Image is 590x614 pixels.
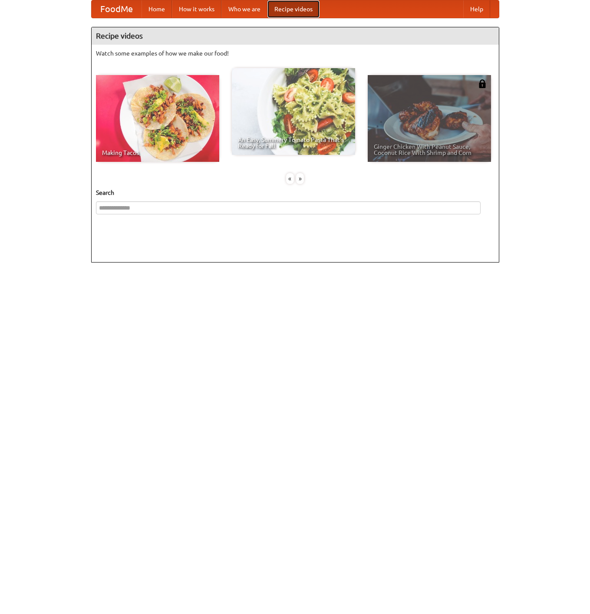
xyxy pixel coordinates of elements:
a: Making Tacos [96,75,219,162]
a: Recipe videos [267,0,320,18]
a: How it works [172,0,221,18]
div: « [286,173,294,184]
a: An Easy, Summery Tomato Pasta That's Ready for Fall [232,68,355,155]
a: FoodMe [92,0,142,18]
span: An Easy, Summery Tomato Pasta That's Ready for Fall [238,137,349,149]
img: 483408.png [478,79,487,88]
span: Making Tacos [102,150,213,156]
div: » [296,173,304,184]
a: Who we are [221,0,267,18]
h4: Recipe videos [92,27,499,45]
h5: Search [96,188,494,197]
a: Home [142,0,172,18]
a: Help [463,0,490,18]
p: Watch some examples of how we make our food! [96,49,494,58]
